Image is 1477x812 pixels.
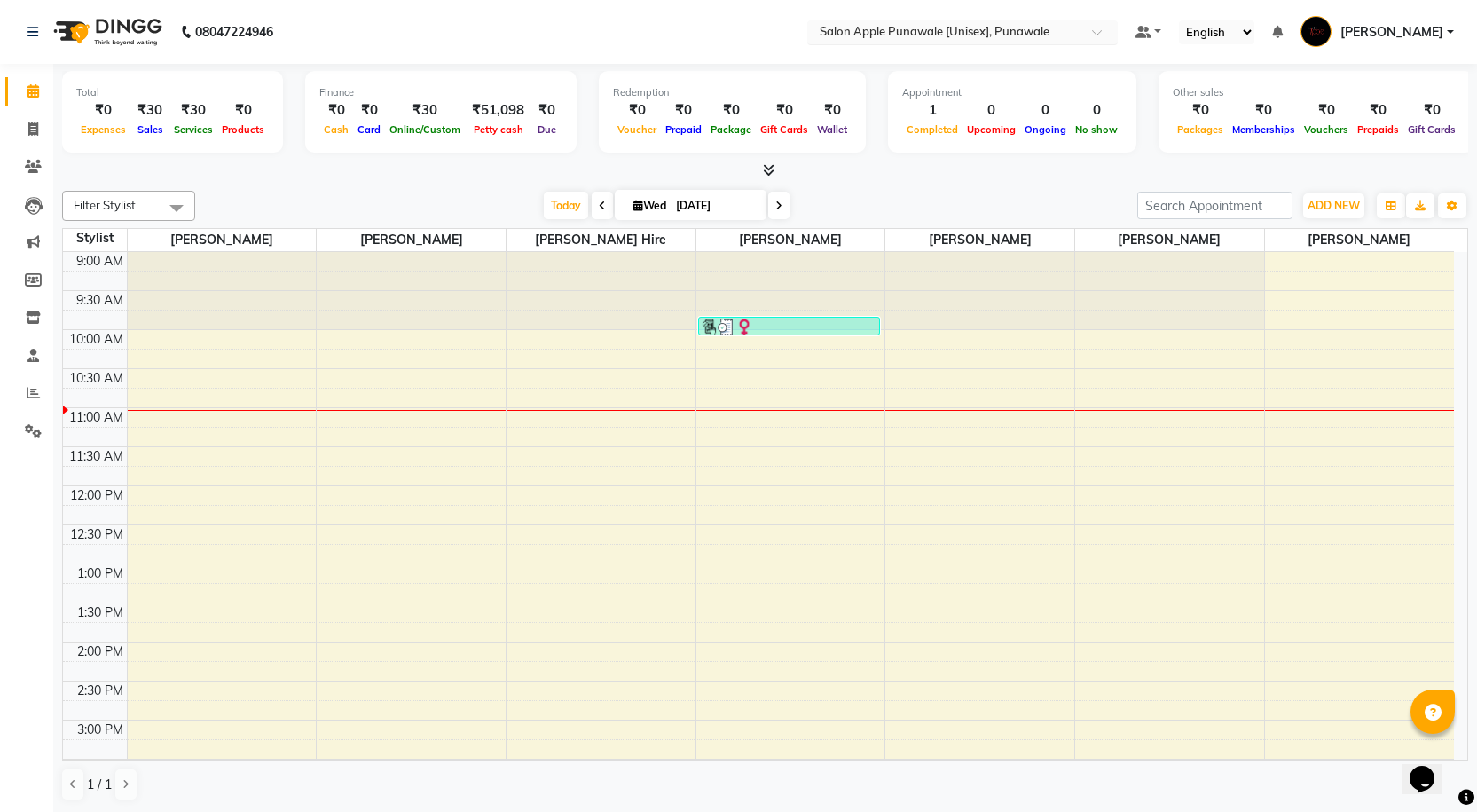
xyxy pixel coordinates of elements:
span: [PERSON_NAME] [696,229,885,251]
input: Search Appointment [1137,192,1292,219]
div: ₹0 [353,100,385,121]
iframe: chat widget [1402,741,1459,794]
div: ₹0 [706,100,756,121]
span: Today [544,192,588,219]
div: ₹0 [217,100,269,121]
span: Gift Cards [756,123,813,136]
span: Petty cash [469,123,528,136]
div: 10:30 AM [66,369,127,388]
div: Appointment [902,85,1122,100]
span: Voucher [613,123,661,136]
div: ₹0 [1300,100,1353,121]
span: Due [533,123,561,136]
span: [PERSON_NAME] [317,229,506,251]
div: ₹0 [76,100,130,121]
span: [PERSON_NAME] [1075,229,1264,251]
input: 2025-09-03 [671,193,759,219]
span: Gift Cards [1403,123,1460,136]
div: Finance [319,85,562,100]
span: [PERSON_NAME] [885,229,1074,251]
div: ₹0 [813,100,852,121]
span: Upcoming [962,123,1020,136]
div: 1:00 PM [74,564,127,583]
span: Prepaids [1353,123,1403,136]
div: ₹30 [385,100,465,121]
div: 2:30 PM [74,682,127,700]
div: 11:00 AM [66,408,127,427]
div: 12:30 PM [67,525,127,544]
div: 11:30 AM [66,447,127,466]
div: 2:00 PM [74,643,127,661]
img: logo [45,7,167,57]
div: janavi c, TK01, 09:50 AM-10:05 AM, Threading-Upper Lips-[DEMOGRAPHIC_DATA] (₹30) [699,318,879,335]
div: ₹0 [319,100,353,121]
span: ADD NEW [1308,199,1360,212]
span: Ongoing [1020,123,1071,136]
span: Prepaid [661,123,706,136]
div: ₹0 [613,100,661,121]
span: 1 / 1 [87,776,112,794]
span: Services [169,123,217,136]
div: ₹0 [1353,100,1403,121]
div: ₹0 [531,100,562,121]
div: 0 [1071,100,1122,121]
div: ₹30 [169,100,217,121]
div: Other sales [1173,85,1460,100]
div: 12:00 PM [67,486,127,505]
span: Package [706,123,756,136]
button: ADD NEW [1303,193,1364,218]
b: 08047224946 [195,7,273,57]
span: Completed [902,123,962,136]
span: Wallet [813,123,852,136]
img: Kamlesh Nikam [1300,16,1332,47]
div: ₹0 [661,100,706,121]
div: 10:00 AM [66,330,127,349]
span: Filter Stylist [74,198,136,212]
span: Online/Custom [385,123,465,136]
div: 9:30 AM [73,291,127,310]
div: 1:30 PM [74,603,127,622]
div: 0 [1020,100,1071,121]
span: Memberships [1228,123,1300,136]
div: Redemption [613,85,852,100]
span: [PERSON_NAME] [128,229,317,251]
span: Vouchers [1300,123,1353,136]
span: Packages [1173,123,1228,136]
div: 3:00 PM [74,721,127,739]
div: ₹30 [130,100,169,121]
div: 1 [902,100,962,121]
div: 0 [962,100,1020,121]
span: Sales [133,123,168,136]
span: [PERSON_NAME] [1340,23,1443,42]
span: No show [1071,123,1122,136]
span: Products [217,123,269,136]
span: Expenses [76,123,130,136]
span: [PERSON_NAME] Hire [507,229,695,251]
span: Card [353,123,385,136]
div: Total [76,85,269,100]
div: ₹0 [1228,100,1300,121]
span: Cash [319,123,353,136]
div: 3:30 PM [74,760,127,778]
div: ₹0 [1173,100,1228,121]
div: 9:00 AM [73,252,127,271]
div: Stylist [63,229,127,248]
div: ₹0 [1403,100,1460,121]
span: Wed [629,199,671,212]
span: [PERSON_NAME] [1265,229,1454,251]
div: ₹51,098 [465,100,531,121]
div: ₹0 [756,100,813,121]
